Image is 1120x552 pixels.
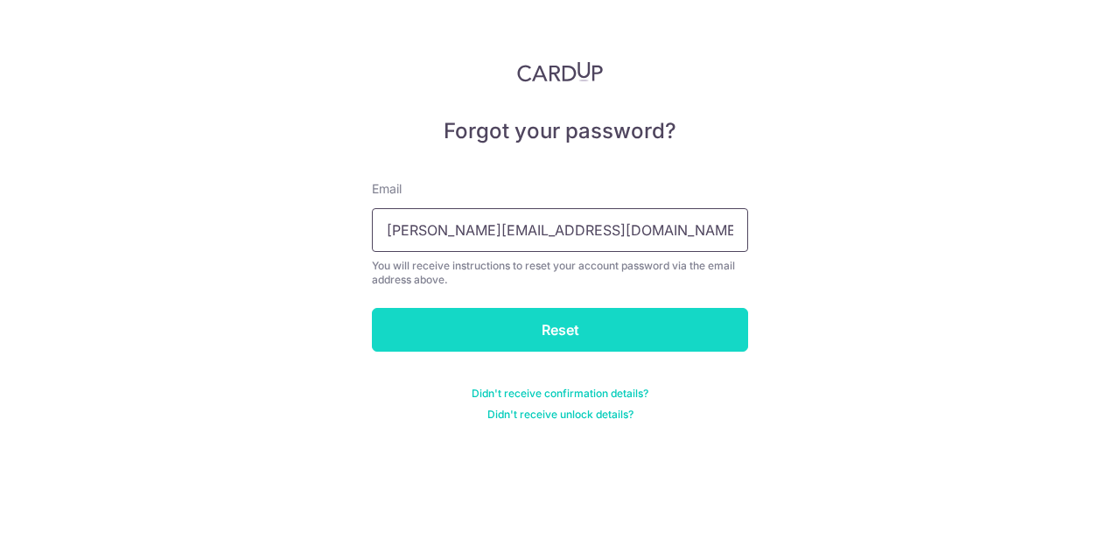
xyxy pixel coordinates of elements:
img: CardUp Logo [517,61,603,82]
input: Reset [372,308,748,352]
div: You will receive instructions to reset your account password via the email address above. [372,259,748,287]
label: Email [372,180,402,198]
a: Didn't receive unlock details? [487,408,633,422]
h5: Forgot your password? [372,117,748,145]
a: Didn't receive confirmation details? [472,387,648,401]
input: Enter your Email [372,208,748,252]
